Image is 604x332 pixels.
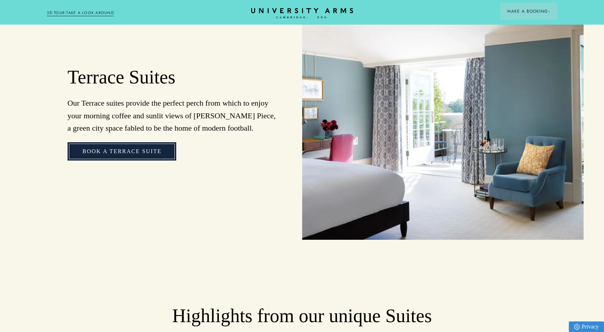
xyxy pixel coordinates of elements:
[574,324,580,330] img: Privacy
[569,321,604,332] a: Privacy
[507,8,550,14] span: Make a Booking
[47,10,114,16] a: 3D TOUR:TAKE A LOOK AROUND
[251,8,353,19] a: Home
[500,3,557,20] button: Make a BookingArrow icon
[548,10,550,13] img: Arrow icon
[68,66,278,89] h2: Terrace Suites
[68,142,176,161] a: Book a Terrace Suite
[68,97,278,134] p: Our Terrace suites provide the perfect perch from which to enjoy your morning coffee and sunlit v...
[68,305,536,328] h2: Highlights from our unique Suites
